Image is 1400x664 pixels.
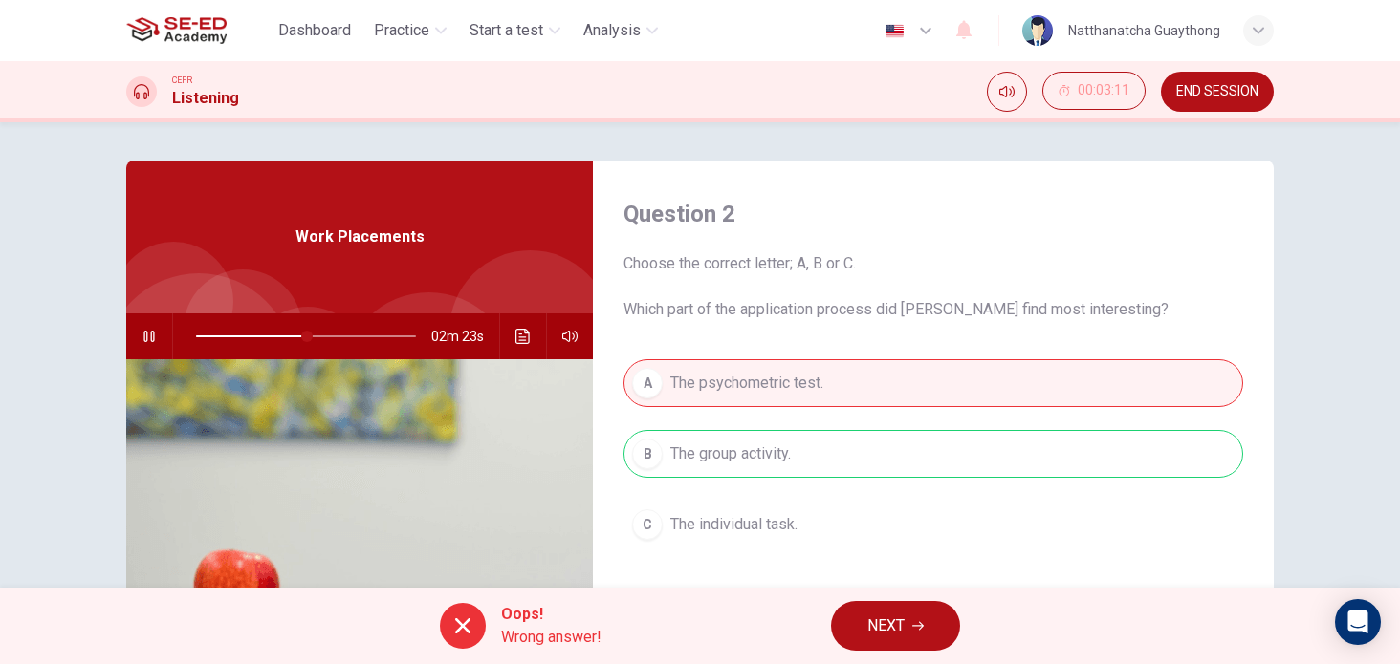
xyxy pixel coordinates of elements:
[1068,19,1220,42] div: Natthanatcha Guaythong
[508,313,538,359] button: Click to see the audio transcription
[831,601,960,651] button: NEXT
[583,19,641,42] span: Analysis
[1176,84,1258,99] span: END SESSION
[623,199,1243,229] h4: Question 2
[462,13,568,48] button: Start a test
[1022,15,1053,46] img: Profile picture
[172,87,239,110] h1: Listening
[366,13,454,48] button: Practice
[501,603,602,626] span: Oops!
[501,626,602,649] span: Wrong answer!
[374,19,429,42] span: Practice
[470,19,543,42] span: Start a test
[623,252,1243,321] span: Choose the correct letter; A, B or C. Which part of the application process did [PERSON_NAME] fin...
[126,11,227,50] img: SE-ED Academy logo
[576,13,666,48] button: Analysis
[431,313,499,359] span: 02m 23s
[987,72,1027,112] div: Mute
[883,24,907,38] img: en
[1042,72,1146,112] div: Hide
[126,11,271,50] a: SE-ED Academy logo
[867,612,905,639] span: NEXT
[295,225,425,248] span: Work Placements
[1042,72,1146,110] button: 00:03:11
[1335,599,1381,645] div: Open Intercom Messenger
[1078,83,1129,98] span: 00:03:11
[271,13,359,48] button: Dashboard
[278,19,351,42] span: Dashboard
[172,74,192,87] span: CEFR
[1161,72,1274,112] button: END SESSION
